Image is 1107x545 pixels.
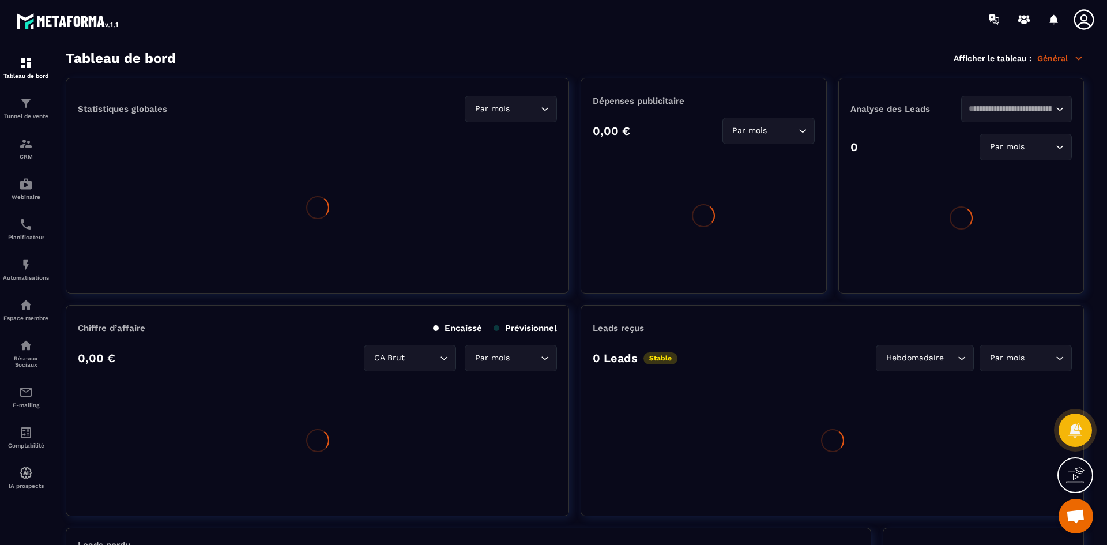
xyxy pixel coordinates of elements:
[883,352,946,364] span: Hebdomadaire
[19,426,33,439] img: accountant
[876,345,974,371] div: Search for option
[3,234,49,240] p: Planificateur
[3,113,49,119] p: Tunnel de vente
[987,352,1027,364] span: Par mois
[961,96,1072,122] div: Search for option
[643,352,677,364] p: Stable
[722,118,815,144] div: Search for option
[465,345,557,371] div: Search for option
[1027,141,1053,153] input: Search for option
[730,125,770,137] span: Par mois
[3,194,49,200] p: Webinaire
[3,73,49,79] p: Tableau de bord
[19,466,33,480] img: automations
[78,351,115,365] p: 0,00 €
[850,104,961,114] p: Analyse des Leads
[593,124,630,138] p: 0,00 €
[472,103,512,115] span: Par mois
[3,249,49,290] a: automationsautomationsAutomatisations
[465,96,557,122] div: Search for option
[3,417,49,457] a: accountantaccountantComptabilité
[1037,53,1084,63] p: Général
[78,323,145,333] p: Chiffre d’affaire
[850,140,858,154] p: 0
[433,323,482,333] p: Encaissé
[3,330,49,377] a: social-networksocial-networkRéseaux Sociaux
[3,402,49,408] p: E-mailing
[3,377,49,417] a: emailemailE-mailing
[593,96,814,106] p: Dépenses publicitaire
[3,88,49,128] a: formationformationTunnel de vente
[19,137,33,151] img: formation
[3,275,49,281] p: Automatisations
[3,168,49,209] a: automationsautomationsWebinaire
[3,209,49,249] a: schedulerschedulerPlanificateur
[3,483,49,489] p: IA prospects
[19,177,33,191] img: automations
[593,323,644,333] p: Leads reçus
[3,153,49,160] p: CRM
[980,134,1072,160] div: Search for option
[16,10,120,31] img: logo
[512,103,538,115] input: Search for option
[1027,352,1053,364] input: Search for option
[364,345,456,371] div: Search for option
[954,54,1031,63] p: Afficher le tableau :
[980,345,1072,371] div: Search for option
[407,352,437,364] input: Search for option
[770,125,796,137] input: Search for option
[593,351,638,365] p: 0 Leads
[19,258,33,272] img: automations
[19,217,33,231] img: scheduler
[946,352,955,364] input: Search for option
[3,47,49,88] a: formationformationTableau de bord
[19,56,33,70] img: formation
[494,323,557,333] p: Prévisionnel
[3,355,49,368] p: Réseaux Sociaux
[3,315,49,321] p: Espace membre
[512,352,538,364] input: Search for option
[987,141,1027,153] span: Par mois
[3,442,49,449] p: Comptabilité
[3,128,49,168] a: formationformationCRM
[19,298,33,312] img: automations
[78,104,167,114] p: Statistiques globales
[969,103,1053,115] input: Search for option
[66,50,176,66] h3: Tableau de bord
[19,96,33,110] img: formation
[472,352,512,364] span: Par mois
[3,290,49,330] a: automationsautomationsEspace membre
[19,385,33,399] img: email
[19,339,33,352] img: social-network
[371,352,407,364] span: CA Brut
[1059,499,1093,533] a: Ouvrir le chat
